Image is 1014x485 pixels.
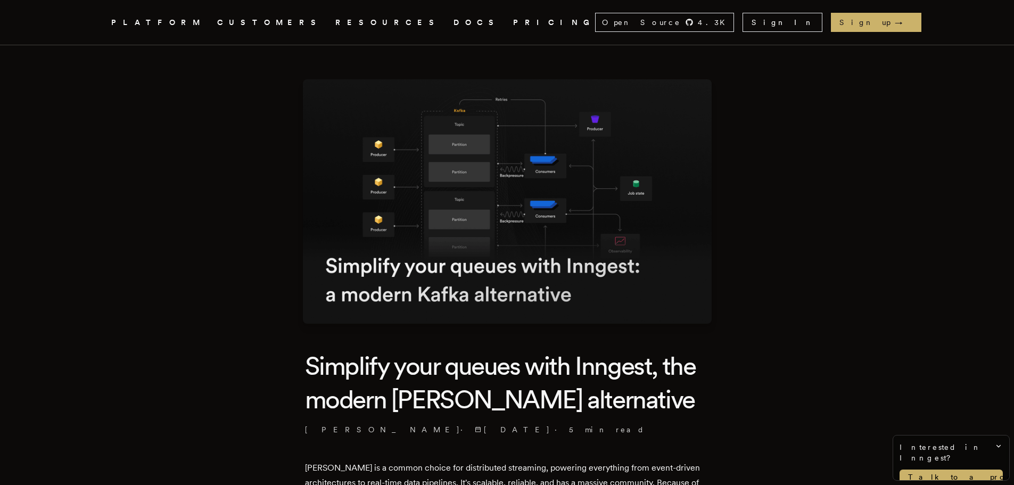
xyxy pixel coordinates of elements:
span: Interested in Inngest? [900,442,1003,463]
a: Sign up [831,13,921,32]
span: → [895,17,913,28]
button: PLATFORM [111,16,204,29]
span: 5 min read [569,424,645,435]
a: DOCS [454,16,500,29]
p: [PERSON_NAME] · · [305,424,710,435]
img: Featured image for Simplify your queues with Inngest, the modern Kafka alternative blog post [303,79,712,324]
span: 4.3 K [698,17,731,28]
span: Open Source [602,17,681,28]
button: RESOURCES [335,16,441,29]
a: PRICING [513,16,595,29]
a: CUSTOMERS [217,16,323,29]
h1: Simplify your queues with Inngest, the modern [PERSON_NAME] alternative [305,349,710,416]
a: Sign In [743,13,822,32]
span: [DATE] [475,424,550,435]
a: Talk to a product expert [900,470,1003,484]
